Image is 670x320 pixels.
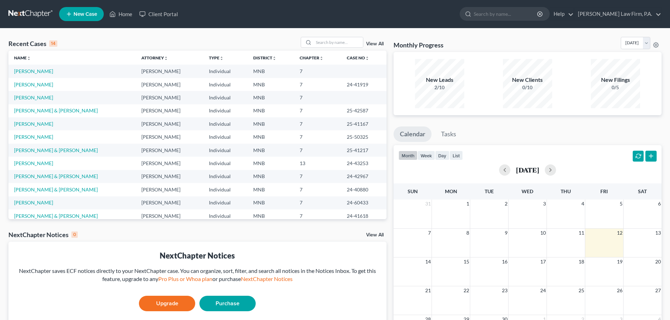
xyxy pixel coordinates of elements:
[294,130,341,143] td: 7
[164,56,168,60] i: unfold_more
[300,55,324,60] a: Chapterunfold_more
[248,91,294,104] td: MNB
[638,188,647,194] span: Sat
[578,286,585,295] span: 25
[319,56,324,60] i: unfold_more
[248,196,294,209] td: MNB
[341,196,387,209] td: 24-60433
[248,144,294,157] td: MNB
[449,151,463,160] button: list
[209,55,224,60] a: Typeunfold_more
[136,104,203,117] td: [PERSON_NAME]
[341,78,387,91] td: 24-41919
[314,37,363,47] input: Search by name...
[136,65,203,78] td: [PERSON_NAME]
[474,7,538,20] input: Search by name...
[248,209,294,222] td: MNB
[136,157,203,170] td: [PERSON_NAME]
[203,91,248,104] td: Individual
[341,117,387,130] td: 25-41167
[203,104,248,117] td: Individual
[341,157,387,170] td: 24-43253
[435,126,462,142] a: Tasks
[341,144,387,157] td: 25-41217
[522,188,533,194] span: Wed
[394,41,444,49] h3: Monthly Progress
[241,275,293,282] a: NextChapter Notices
[657,200,662,208] span: 6
[341,209,387,222] td: 24-41618
[591,76,640,84] div: New Filings
[466,200,470,208] span: 1
[542,200,547,208] span: 3
[341,170,387,183] td: 24-42967
[27,56,31,60] i: unfold_more
[14,173,98,179] a: [PERSON_NAME] & [PERSON_NAME]
[158,275,212,282] a: Pro Plus or Whoa plan
[136,8,181,20] a: Client Portal
[294,170,341,183] td: 7
[540,229,547,237] span: 10
[14,94,53,100] a: [PERSON_NAME]
[248,78,294,91] td: MNB
[655,229,662,237] span: 13
[394,126,432,142] a: Calendar
[408,188,418,194] span: Sun
[203,65,248,78] td: Individual
[203,209,248,222] td: Individual
[581,200,585,208] span: 4
[561,188,571,194] span: Thu
[203,170,248,183] td: Individual
[366,41,384,46] a: View All
[203,144,248,157] td: Individual
[504,200,508,208] span: 2
[294,144,341,157] td: 7
[427,229,432,237] span: 7
[14,107,98,113] a: [PERSON_NAME] & [PERSON_NAME]
[616,257,623,266] span: 19
[365,56,369,60] i: unfold_more
[14,200,53,205] a: [PERSON_NAME]
[294,183,341,196] td: 7
[616,229,623,237] span: 12
[136,78,203,91] td: [PERSON_NAME]
[136,144,203,157] td: [PERSON_NAME]
[219,56,224,60] i: unfold_more
[14,267,381,283] div: NextChapter saves ECF notices directly to your NextChapter case. You can organize, sort, filter, ...
[14,187,98,192] a: [PERSON_NAME] & [PERSON_NAME]
[106,8,136,20] a: Home
[504,229,508,237] span: 9
[14,81,53,87] a: [PERSON_NAME]
[578,229,585,237] span: 11
[136,209,203,222] td: [PERSON_NAME]
[294,104,341,117] td: 7
[248,170,294,183] td: MNB
[14,134,53,140] a: [PERSON_NAME]
[294,65,341,78] td: 7
[655,286,662,295] span: 27
[435,151,449,160] button: day
[14,160,53,166] a: [PERSON_NAME]
[248,183,294,196] td: MNB
[294,157,341,170] td: 13
[445,188,457,194] span: Mon
[136,91,203,104] td: [PERSON_NAME]
[294,91,341,104] td: 7
[463,257,470,266] span: 15
[49,40,57,47] div: 14
[139,296,195,311] a: Upgrade
[347,55,369,60] a: Case Nounfold_more
[248,65,294,78] td: MNB
[516,166,539,174] h2: [DATE]
[248,104,294,117] td: MNB
[425,200,432,208] span: 31
[14,55,31,60] a: Nameunfold_more
[248,130,294,143] td: MNB
[203,196,248,209] td: Individual
[141,55,168,60] a: Attorneyunfold_more
[294,78,341,91] td: 7
[540,257,547,266] span: 17
[540,286,547,295] span: 24
[14,147,98,153] a: [PERSON_NAME] & [PERSON_NAME]
[600,188,608,194] span: Fri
